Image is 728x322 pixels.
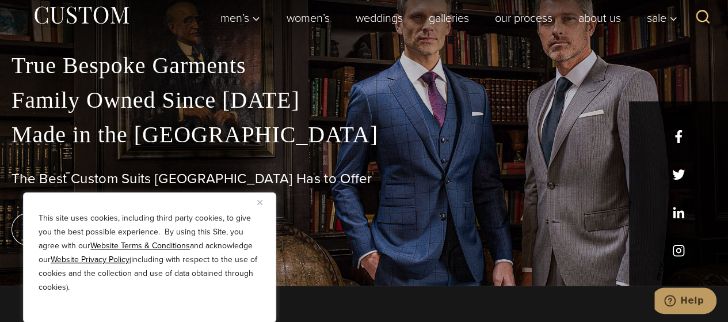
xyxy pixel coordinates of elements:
[565,6,634,29] a: About Us
[689,4,716,32] button: View Search Form
[634,6,684,29] button: Sale sub menu toggle
[12,213,173,245] a: book an appointment
[342,6,416,29] a: weddings
[257,200,262,205] img: Close
[39,211,261,294] p: This site uses cookies, including third party cookies, to give you the best possible experience. ...
[90,240,190,252] a: Website Terms & Conditions
[416,6,482,29] a: Galleries
[273,6,342,29] a: Women’s
[482,6,565,29] a: Our Process
[12,171,716,187] h1: The Best Custom Suits [GEOGRAPHIC_DATA] Has to Offer
[12,48,716,152] p: True Bespoke Garments Family Owned Since [DATE] Made in the [GEOGRAPHIC_DATA]
[51,253,129,266] a: Website Privacy Policy
[257,195,271,209] button: Close
[207,6,273,29] button: Men’s sub menu toggle
[207,6,684,29] nav: Primary Navigation
[654,287,716,316] iframe: Opens a widget where you can chat to one of our agents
